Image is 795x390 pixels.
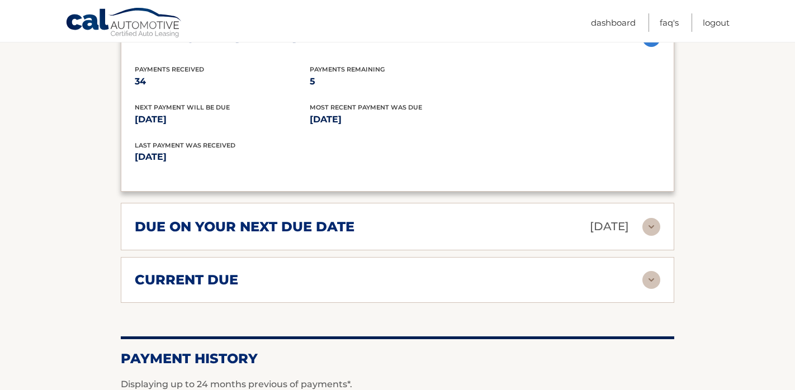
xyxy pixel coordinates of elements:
p: [DATE] [590,217,629,236]
span: Next Payment will be due [135,103,230,111]
a: Logout [703,13,730,32]
img: accordion-rest.svg [642,271,660,289]
span: Last Payment was received [135,141,235,149]
p: [DATE] [135,112,310,127]
span: Most Recent Payment Was Due [310,103,422,111]
h2: due on your next due date [135,218,354,235]
p: 34 [135,74,310,89]
h2: current due [135,272,238,288]
span: Payments Received [135,65,204,73]
a: FAQ's [660,13,679,32]
a: Cal Automotive [65,7,183,40]
img: accordion-rest.svg [642,218,660,236]
p: 5 [310,74,485,89]
p: [DATE] [310,112,485,127]
span: Payments Remaining [310,65,385,73]
a: Dashboard [591,13,636,32]
p: [DATE] [135,149,397,165]
h2: Payment History [121,350,674,367]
